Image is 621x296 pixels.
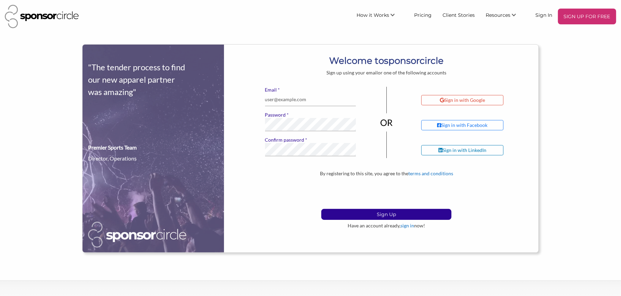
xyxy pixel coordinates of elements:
span: How it Works [357,12,389,18]
img: or-divider-vertical-04be836281eac2ff1e2d8b3dc99963adb0027f4cd6cf8dbd6b945673e6b3c68b.png [380,87,393,158]
div: Director, Operations [88,154,137,163]
p: Sign Up [322,209,451,220]
div: Sign in with Google [440,97,485,103]
a: Pricing [409,9,437,21]
p: SIGN UP FOR FREE [561,11,613,22]
div: Premier Sports Team [88,143,137,152]
b: sponsor [384,55,420,66]
a: Sign in with LinkedIn [421,145,533,155]
div: "The tender process to find our new apparel partner was amazing" [88,61,187,98]
label: Email [265,87,356,93]
h1: Welcome to circle [235,55,539,67]
label: Confirm password [265,137,356,143]
a: Sign In [530,9,558,21]
a: terms and conditions [408,170,453,176]
label: Password [265,112,356,118]
img: Sponsor Circle Logo [5,5,79,28]
li: Resources [481,9,530,24]
iframe: reCAPTCHA [334,179,438,206]
span: Resources [486,12,511,18]
span: or one of the following accounts [378,70,446,75]
li: How it Works [351,9,409,24]
div: Sign in with LinkedIn [438,147,486,153]
div: Sign in with Facebook [437,122,488,128]
button: Sign Up [321,209,451,220]
a: Client Stories [437,9,481,21]
img: sign-up-testimonial-def32a0a4a1c0eb4219d967058da5be3d0661b8e3d1197772554463f7db77dfd.png [82,45,224,253]
input: user@example.com [265,93,356,106]
img: Sponsor Circle Logo [88,222,187,248]
div: Sign up using your email [235,70,539,76]
div: By registering to this site, you agree to the Have an account already, now! [235,170,539,229]
a: Sign in with Google [421,95,533,105]
a: sign in [400,223,414,228]
a: Sign in with Facebook [421,120,533,130]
